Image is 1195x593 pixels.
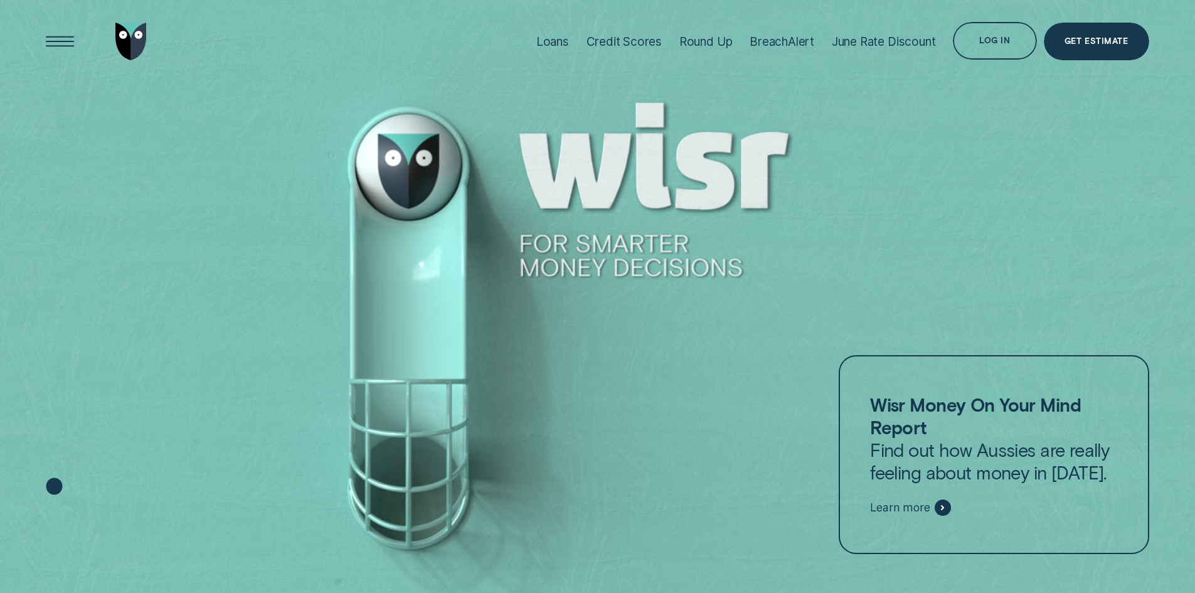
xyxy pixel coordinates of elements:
[587,35,662,49] div: Credit Scores
[839,355,1149,555] a: Wisr Money On Your Mind ReportFind out how Aussies are really feeling about money in [DATE].Learn...
[870,393,1117,484] p: Find out how Aussies are really feeling about money in [DATE].
[536,35,569,49] div: Loans
[870,393,1081,438] strong: Wisr Money On Your Mind Report
[41,23,79,60] button: Open Menu
[1044,23,1149,60] a: Get Estimate
[679,35,733,49] div: Round Up
[832,35,936,49] div: June Rate Discount
[750,35,814,49] div: BreachAlert
[115,23,147,60] img: Wisr
[953,22,1036,60] button: Log in
[870,501,930,515] span: Learn more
